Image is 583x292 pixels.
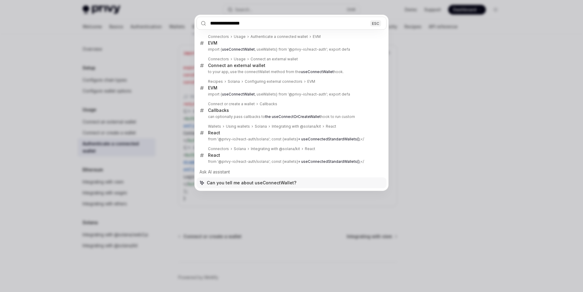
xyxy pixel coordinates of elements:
div: Usage [234,34,246,39]
div: Authenticate a connected wallet [251,34,308,39]
div: Callbacks [260,102,277,106]
div: Connect an external wallet [208,63,265,68]
div: Using wallets [226,124,250,129]
span: Can you tell me about useConnectWallet? [207,180,296,186]
div: EVM [208,85,217,91]
div: ESC [370,20,381,26]
div: Connect an external wallet [251,57,298,62]
div: Configuring external connectors [245,79,302,84]
p: to your app, use the connectWallet method from the hook. [208,69,374,74]
div: EVM [313,34,321,39]
b: useConnectWallet [222,47,255,52]
b: = useConnectedStandardWallets(); [298,137,360,141]
div: Integrating with @solana/kit [251,146,300,151]
mark: </ [298,137,364,141]
mark: </ [298,159,364,164]
div: Ask AI assistant [196,166,387,177]
p: from '@privy-io/react-auth/solana'; const {wallets} [208,137,374,142]
div: React [208,130,220,136]
div: EVM [307,79,315,84]
div: Solana [228,79,240,84]
div: Connect or create a wallet [208,102,255,106]
b: = useConnectedStandardWallets(); [298,159,360,164]
div: Connectors [208,57,229,62]
div: Recipes [208,79,223,84]
p: from '@privy-io/react-auth/solana'; const {wallets} [208,159,374,164]
p: import { , useWallets} from '@privy-io/react-auth'; export defa [208,92,374,97]
div: Solana [234,146,246,151]
div: Connectors [208,146,229,151]
p: import { , useWallets} from '@privy-io/react-auth'; export defa [208,47,374,52]
div: Solana [255,124,267,129]
div: React [208,153,220,158]
div: React [326,124,336,129]
b: the useConnectOrCreateWallet [265,114,321,119]
p: can optionally pass callbacks to hook to run custom [208,114,374,119]
div: React [305,146,315,151]
b: useConnectWallet [301,69,334,74]
div: Connectors [208,34,229,39]
b: useConnectWallet [222,92,255,96]
div: EVM [208,40,217,46]
div: Integrating with @solana/kit [272,124,321,129]
div: Wallets [208,124,221,129]
div: Usage [234,57,246,62]
div: Callbacks [208,108,229,113]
